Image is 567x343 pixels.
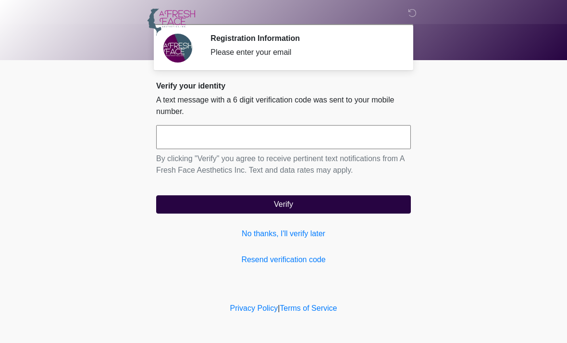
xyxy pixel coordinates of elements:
[163,34,192,63] img: Agent Avatar
[156,228,411,240] a: No thanks, I'll verify later
[147,7,196,37] img: A Fresh Face Aesthetics Inc Logo
[156,254,411,266] a: Resend verification code
[156,81,411,90] h2: Verify your identity
[280,304,337,312] a: Terms of Service
[278,304,280,312] a: |
[230,304,278,312] a: Privacy Policy
[156,195,411,214] button: Verify
[210,47,396,58] div: Please enter your email
[156,153,411,176] p: By clicking "Verify" you agree to receive pertinent text notifications from A Fresh Face Aestheti...
[156,94,411,117] p: A text message with a 6 digit verification code was sent to your mobile number.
